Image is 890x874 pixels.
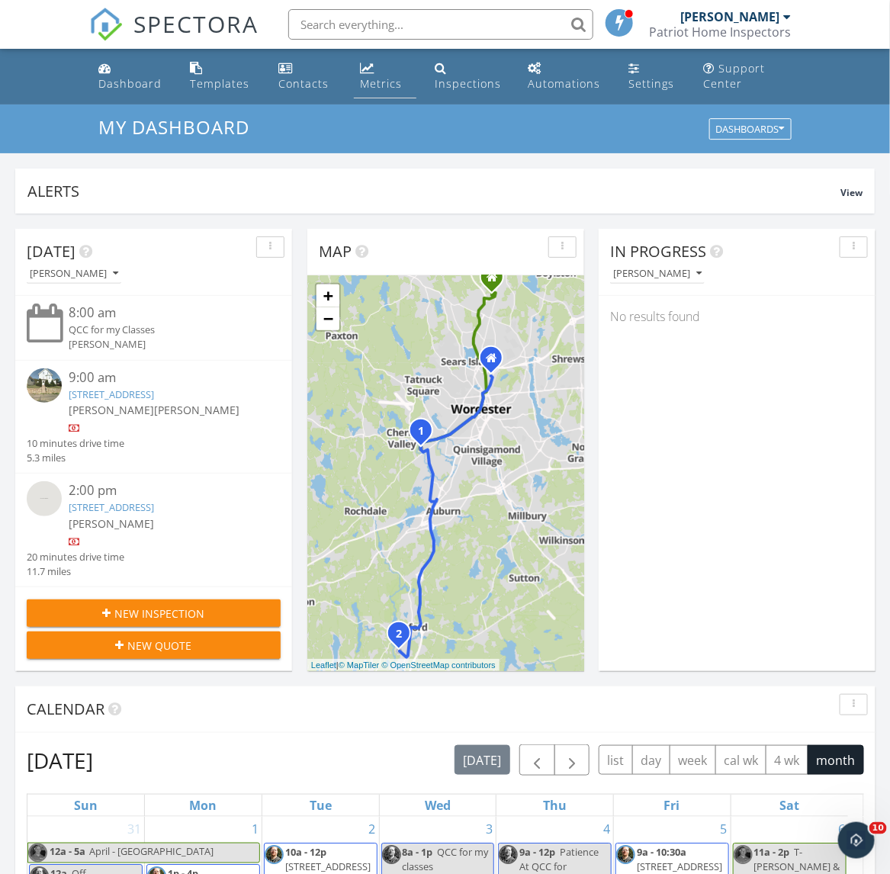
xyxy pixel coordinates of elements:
[403,845,489,873] span: QCC for my classes
[716,124,785,135] div: Dashboards
[128,638,192,654] span: New Quote
[661,795,683,816] a: Friday
[670,745,716,775] button: week
[27,631,281,659] button: New Quote
[288,9,593,40] input: Search everything...
[27,264,121,284] button: [PERSON_NAME]
[610,264,705,284] button: [PERSON_NAME]
[435,76,501,91] div: Inspections
[27,241,76,262] span: [DATE]
[27,436,124,451] div: 10 minutes drive time
[27,699,104,719] span: Calendar
[285,845,326,859] span: 10a - 12p
[69,500,155,514] a: [STREET_ADDRESS]
[835,817,848,841] a: Go to September 6, 2025
[307,659,500,672] div: |
[366,817,379,841] a: Go to September 2, 2025
[622,55,686,98] a: Settings
[519,845,555,859] span: 9a - 12p
[69,516,155,531] span: [PERSON_NAME]
[649,24,791,40] div: Patriot Home Inspectors
[265,845,284,864] img: davepic2.jpg
[99,114,250,140] span: My Dashboard
[89,21,259,53] a: SPECTORA
[124,817,144,841] a: Go to August 31, 2025
[766,745,808,775] button: 4 wk
[613,268,702,279] div: [PERSON_NAME]
[382,660,496,670] a: © OpenStreetMap contributors
[187,795,220,816] a: Monday
[422,795,454,816] a: Wednesday
[115,606,205,622] span: New Inspection
[69,368,260,387] div: 9:00 am
[718,817,731,841] a: Go to September 5, 2025
[776,795,802,816] a: Saturday
[190,76,249,91] div: Templates
[27,481,281,579] a: 2:00 pm [STREET_ADDRESS] [PERSON_NAME] 20 minutes drive time 11.7 miles
[316,284,339,307] a: Zoom in
[98,76,162,91] div: Dashboard
[319,241,352,262] span: Map
[69,403,155,417] span: [PERSON_NAME]
[27,481,62,516] img: streetview
[492,277,501,286] div: 8 Shenendoah Hill Rd, West Boylston MA 01583-2331
[69,481,260,500] div: 2:00 pm
[840,186,863,199] span: View
[28,843,47,863] img: wlpicture.jpg
[155,403,240,417] span: [PERSON_NAME]
[599,296,876,337] div: No results found
[418,426,424,437] i: 1
[27,368,281,466] a: 9:00 am [STREET_ADDRESS] [PERSON_NAME][PERSON_NAME] 10 minutes drive time 5.3 miles
[399,633,408,642] div: 9 Nottingham Rd, Oxford, MA 01540
[698,55,798,98] a: Support Center
[616,845,635,864] img: davepic2.jpg
[27,368,62,403] img: streetview
[429,55,510,98] a: Inspections
[421,430,430,439] div: 24 Ludlow St ## , Worcester, MA 01603
[27,599,281,627] button: New Inspection
[71,795,101,816] a: Sunday
[715,745,767,775] button: cal wk
[403,845,433,859] span: 8a - 1p
[704,61,766,91] div: Support Center
[554,744,590,776] button: Next month
[27,564,124,579] div: 11.7 miles
[285,860,371,873] span: [STREET_ADDRESS]
[838,822,875,859] iframe: Intercom live chat
[600,817,613,841] a: Go to September 4, 2025
[278,76,329,91] div: Contacts
[754,845,790,859] span: 11a - 2p
[491,358,500,367] div: 109 Paine Street , Worcester MA 01605
[272,55,342,98] a: Contacts
[49,843,86,863] span: 12a - 5a
[92,55,172,98] a: Dashboard
[637,860,722,873] span: [STREET_ADDRESS]
[483,817,496,841] a: Go to September 3, 2025
[339,660,380,670] a: © MapTiler
[869,822,887,834] span: 10
[27,745,93,776] h2: [DATE]
[27,550,124,564] div: 20 minutes drive time
[311,660,336,670] a: Leaflet
[529,76,601,91] div: Automations
[522,55,610,98] a: Automations (Basic)
[69,387,155,401] a: [STREET_ADDRESS]
[307,795,335,816] a: Tuesday
[89,8,123,41] img: The Best Home Inspection Software - Spectora
[30,268,118,279] div: [PERSON_NAME]
[499,845,518,864] img: davepic2.jpg
[316,307,339,330] a: Zoom out
[69,337,260,352] div: [PERSON_NAME]
[249,817,262,841] a: Go to September 1, 2025
[637,845,686,859] span: 9a - 10:30a
[69,304,260,323] div: 8:00 am
[133,8,259,40] span: SPECTORA
[455,745,510,775] button: [DATE]
[632,745,670,775] button: day
[599,745,633,775] button: list
[628,76,674,91] div: Settings
[808,745,864,775] button: month
[69,323,260,337] div: QCC for my Classes
[360,76,402,91] div: Metrics
[89,844,214,858] span: April - [GEOGRAPHIC_DATA]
